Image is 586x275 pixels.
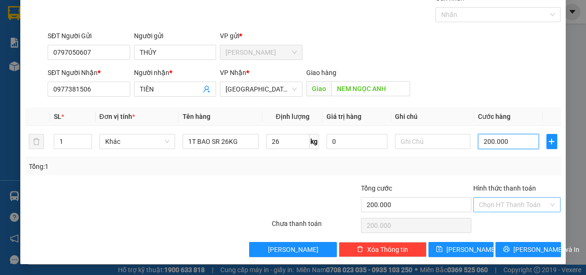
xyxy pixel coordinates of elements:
span: Giá trị hàng [326,113,361,120]
div: Chưa thanh toán [271,218,360,235]
button: delete [29,134,44,149]
div: Người nhận [134,67,217,78]
span: printer [503,246,510,253]
span: save [436,246,443,253]
span: delete [357,246,363,253]
th: Ghi chú [391,108,475,126]
span: Định lượng [276,113,309,120]
span: [PERSON_NAME] [268,244,318,255]
span: Giao hàng [306,69,336,76]
div: Tổng: 1 [29,161,227,172]
span: Thanh Hóa [226,82,297,96]
button: plus [546,134,557,149]
div: VP gửi [220,31,302,41]
span: user-add [203,85,210,93]
div: Người gửi [134,31,217,41]
span: Giao [306,81,331,96]
span: Tên hàng [183,113,210,120]
label: Hình thức thanh toán [473,184,536,192]
span: Cước hàng [478,113,511,120]
input: Ghi Chú [395,134,471,149]
span: Bảo Lộc [226,45,297,59]
input: Dọc đường [331,81,410,96]
span: kg [310,134,319,149]
button: printer[PERSON_NAME] và In [495,242,561,257]
div: SĐT Người Gửi [48,31,130,41]
span: VP Nhận [220,69,246,76]
span: Khác [105,134,170,149]
button: [PERSON_NAME] [249,242,337,257]
input: 0 [326,134,387,149]
button: deleteXóa Thông tin [339,242,427,257]
button: save[PERSON_NAME] [428,242,494,257]
input: VD: Bàn, Ghế [183,134,259,149]
span: [PERSON_NAME] [446,244,497,255]
span: Đơn vị tính [100,113,135,120]
span: Tổng cước [361,184,392,192]
div: SĐT Người Nhận [48,67,130,78]
span: [PERSON_NAME] và In [513,244,579,255]
span: SL [54,113,61,120]
span: plus [547,138,557,145]
span: Xóa Thông tin [367,244,408,255]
